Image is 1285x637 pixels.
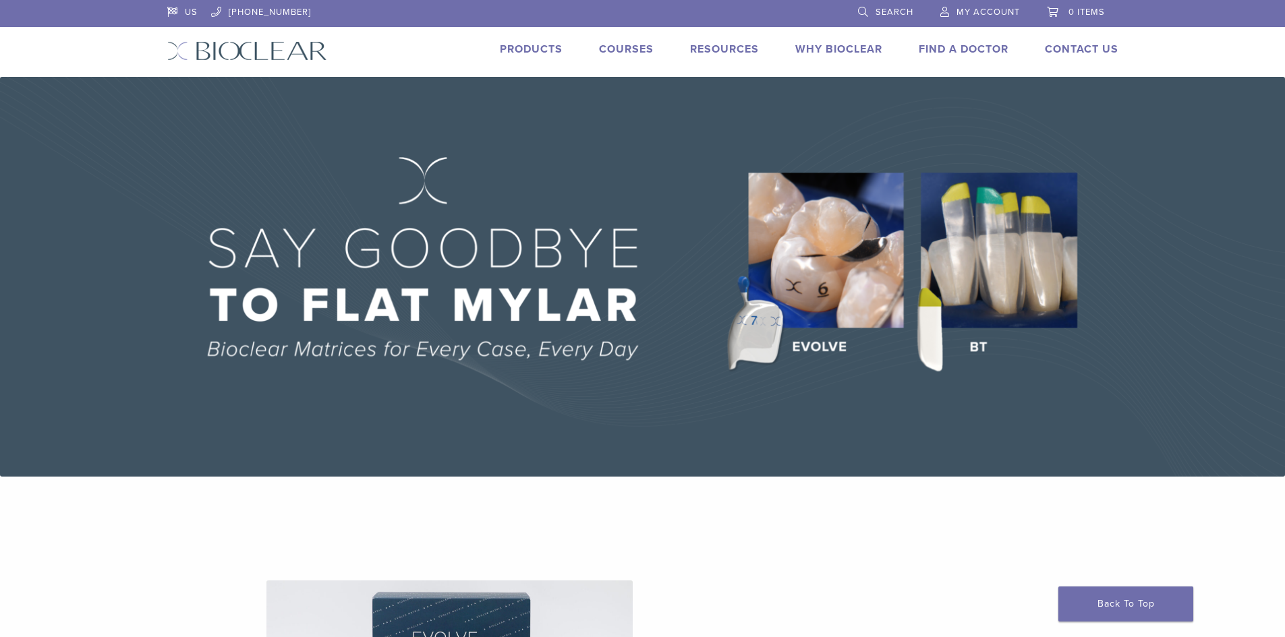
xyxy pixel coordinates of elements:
[500,42,563,56] a: Products
[1068,7,1105,18] span: 0 items
[167,41,327,61] img: Bioclear
[876,7,913,18] span: Search
[956,7,1020,18] span: My Account
[599,42,654,56] a: Courses
[919,42,1008,56] a: Find A Doctor
[1058,586,1193,621] a: Back To Top
[1045,42,1118,56] a: Contact Us
[690,42,759,56] a: Resources
[795,42,882,56] a: Why Bioclear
